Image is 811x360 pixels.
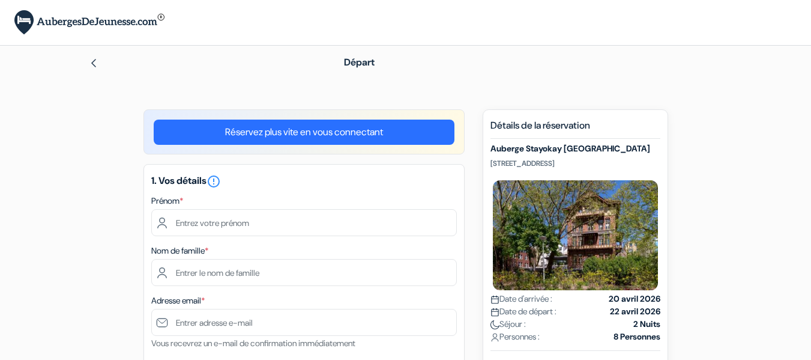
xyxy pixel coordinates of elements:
[490,305,556,318] span: Date de départ :
[151,309,457,336] input: Entrer adresse e-mail
[207,174,221,187] a: error_outline
[609,293,660,305] strong: 20 avril 2026
[151,294,205,307] label: Adresse email
[490,331,540,343] span: Personnes :
[14,10,164,35] img: AubergesDeJeunesse.com
[633,318,660,331] strong: 2 Nuits
[490,320,499,329] img: moon.svg
[207,174,221,189] i: error_outline
[490,159,660,168] p: [STREET_ADDRESS]
[344,56,375,69] span: Départ
[490,308,499,317] img: calendar.svg
[151,245,208,257] label: Nom de famille
[490,144,660,154] h5: Auberge Stayokay [GEOGRAPHIC_DATA]
[89,58,98,68] img: left_arrow.svg
[490,120,660,139] h5: Détails de la réservation
[154,120,454,145] a: Réservez plus vite en vous connectant
[610,305,660,318] strong: 22 avril 2026
[614,331,660,343] strong: 8 Personnes
[151,195,183,207] label: Prénom
[151,338,355,349] small: Vous recevrez un e-mail de confirmation immédiatement
[490,318,526,331] span: Séjour :
[151,259,457,286] input: Entrer le nom de famille
[490,295,499,304] img: calendar.svg
[151,174,457,189] h5: 1. Vos détails
[151,209,457,236] input: Entrez votre prénom
[490,293,552,305] span: Date d'arrivée :
[490,333,499,342] img: user_icon.svg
